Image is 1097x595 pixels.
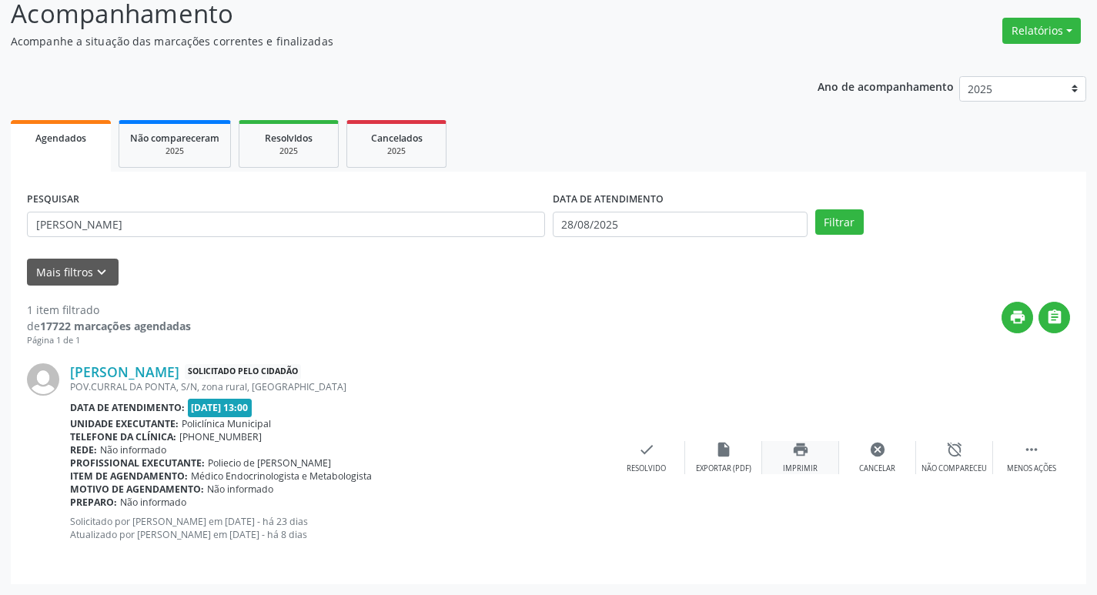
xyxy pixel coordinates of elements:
[553,188,664,212] label: DATA DE ATENDIMENTO
[191,470,372,483] span: Médico Endocrinologista e Metabologista
[70,515,608,541] p: Solicitado por [PERSON_NAME] em [DATE] - há 23 dias Atualizado por [PERSON_NAME] em [DATE] - há 8...
[11,33,764,49] p: Acompanhe a situação das marcações correntes e finalizadas
[70,456,205,470] b: Profissional executante:
[27,363,59,396] img: img
[553,212,808,238] input: Selecione um intervalo
[27,212,545,238] input: Nome, CNS
[27,188,79,212] label: PESQUISAR
[70,401,185,414] b: Data de atendimento:
[70,380,608,393] div: POV.CURRAL DA PONTA, S/N, zona rural, [GEOGRAPHIC_DATA]
[715,441,732,458] i: insert_drive_file
[250,145,327,157] div: 2025
[207,483,273,496] span: Não informado
[27,302,191,318] div: 1 item filtrado
[188,399,253,416] span: [DATE] 13:00
[921,463,987,474] div: Não compareceu
[100,443,166,456] span: Não informado
[27,259,119,286] button: Mais filtroskeyboard_arrow_down
[358,145,435,157] div: 2025
[182,417,271,430] span: Policlínica Municipal
[1007,463,1056,474] div: Menos ações
[627,463,666,474] div: Resolvido
[70,417,179,430] b: Unidade executante:
[1046,309,1063,326] i: 
[70,470,188,483] b: Item de agendamento:
[696,463,751,474] div: Exportar (PDF)
[130,145,219,157] div: 2025
[1009,309,1026,326] i: print
[70,430,176,443] b: Telefone da clínica:
[179,430,262,443] span: [PHONE_NUMBER]
[93,264,110,281] i: keyboard_arrow_down
[27,334,191,347] div: Página 1 de 1
[208,456,331,470] span: Poliecio de [PERSON_NAME]
[1023,441,1040,458] i: 
[70,443,97,456] b: Rede:
[1002,302,1033,333] button: print
[783,463,818,474] div: Imprimir
[27,318,191,334] div: de
[40,319,191,333] strong: 17722 marcações agendadas
[638,441,655,458] i: check
[120,496,186,509] span: Não informado
[946,441,963,458] i: alarm_off
[818,76,954,95] p: Ano de acompanhamento
[815,209,864,236] button: Filtrar
[792,441,809,458] i: print
[1038,302,1070,333] button: 
[859,463,895,474] div: Cancelar
[70,496,117,509] b: Preparo:
[371,132,423,145] span: Cancelados
[265,132,313,145] span: Resolvidos
[130,132,219,145] span: Não compareceram
[185,364,301,380] span: Solicitado pelo cidadão
[70,483,204,496] b: Motivo de agendamento:
[1002,18,1081,44] button: Relatórios
[35,132,86,145] span: Agendados
[869,441,886,458] i: cancel
[70,363,179,380] a: [PERSON_NAME]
